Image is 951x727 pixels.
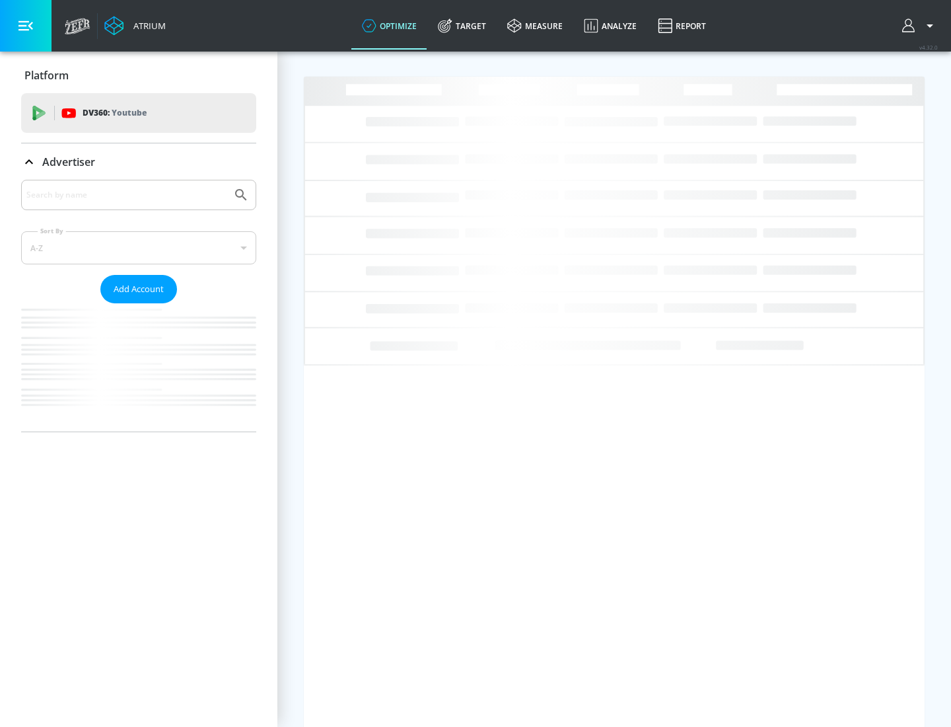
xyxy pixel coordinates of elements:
span: Add Account [114,282,164,297]
p: DV360: [83,106,147,120]
div: DV360: Youtube [21,93,256,133]
a: Analyze [573,2,647,50]
p: Advertiser [42,155,95,169]
div: Advertiser [21,143,256,180]
div: Atrium [128,20,166,32]
button: Add Account [100,275,177,303]
nav: list of Advertiser [21,303,256,432]
p: Platform [24,68,69,83]
div: Platform [21,57,256,94]
label: Sort By [38,227,66,235]
input: Search by name [26,186,227,204]
a: measure [497,2,573,50]
a: optimize [351,2,427,50]
a: Atrium [104,16,166,36]
p: Youtube [112,106,147,120]
div: Advertiser [21,180,256,432]
a: Report [647,2,717,50]
a: Target [427,2,497,50]
div: A-Z [21,231,256,264]
span: v 4.32.0 [919,44,938,51]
